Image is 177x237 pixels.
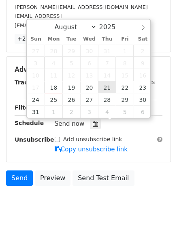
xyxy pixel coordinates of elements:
[98,37,116,42] span: Thu
[116,37,134,42] span: Fri
[134,57,151,69] span: August 9, 2025
[134,69,151,81] span: August 16, 2025
[15,4,148,10] small: [PERSON_NAME][EMAIL_ADDRESS][DOMAIN_NAME]
[98,57,116,69] span: August 7, 2025
[27,45,45,57] span: July 27, 2025
[80,57,98,69] span: August 6, 2025
[63,135,122,144] label: Add unsubscribe link
[116,106,134,118] span: September 5, 2025
[134,93,151,106] span: August 30, 2025
[134,106,151,118] span: September 6, 2025
[98,93,116,106] span: August 28, 2025
[80,37,98,42] span: Wed
[55,120,85,127] span: Send now
[45,81,62,93] span: August 18, 2025
[116,45,134,57] span: August 1, 2025
[116,57,134,69] span: August 8, 2025
[62,106,80,118] span: September 2, 2025
[80,45,98,57] span: July 30, 2025
[80,81,98,93] span: August 20, 2025
[80,69,98,81] span: August 13, 2025
[98,69,116,81] span: August 14, 2025
[15,120,44,126] strong: Schedule
[98,106,116,118] span: September 4, 2025
[55,146,128,153] a: Copy unsubscribe link
[98,81,116,93] span: August 21, 2025
[80,106,98,118] span: September 3, 2025
[45,69,62,81] span: August 11, 2025
[134,45,151,57] span: August 2, 2025
[27,57,45,69] span: August 3, 2025
[80,93,98,106] span: August 27, 2025
[73,170,134,186] a: Send Test Email
[116,69,134,81] span: August 15, 2025
[27,37,45,42] span: Sun
[27,106,45,118] span: August 31, 2025
[116,81,134,93] span: August 22, 2025
[98,45,116,57] span: July 31, 2025
[27,93,45,106] span: August 24, 2025
[27,69,45,81] span: August 10, 2025
[62,69,80,81] span: August 12, 2025
[45,93,62,106] span: August 25, 2025
[97,23,126,31] input: Year
[136,198,177,237] iframe: Chat Widget
[6,170,33,186] a: Send
[15,34,49,44] a: +27 more
[15,65,162,74] h5: Advanced
[62,45,80,57] span: July 29, 2025
[15,13,62,19] small: [EMAIL_ADDRESS]
[45,45,62,57] span: July 28, 2025
[27,81,45,93] span: August 17, 2025
[15,79,42,86] strong: Tracking
[134,81,151,93] span: August 23, 2025
[62,93,80,106] span: August 26, 2025
[15,22,105,28] small: [EMAIL_ADDRESS][DOMAIN_NAME]
[134,37,151,42] span: Sat
[45,37,62,42] span: Mon
[62,57,80,69] span: August 5, 2025
[45,57,62,69] span: August 4, 2025
[62,37,80,42] span: Tue
[15,104,35,111] strong: Filters
[15,136,54,143] strong: Unsubscribe
[45,106,62,118] span: September 1, 2025
[35,170,70,186] a: Preview
[116,93,134,106] span: August 29, 2025
[62,81,80,93] span: August 19, 2025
